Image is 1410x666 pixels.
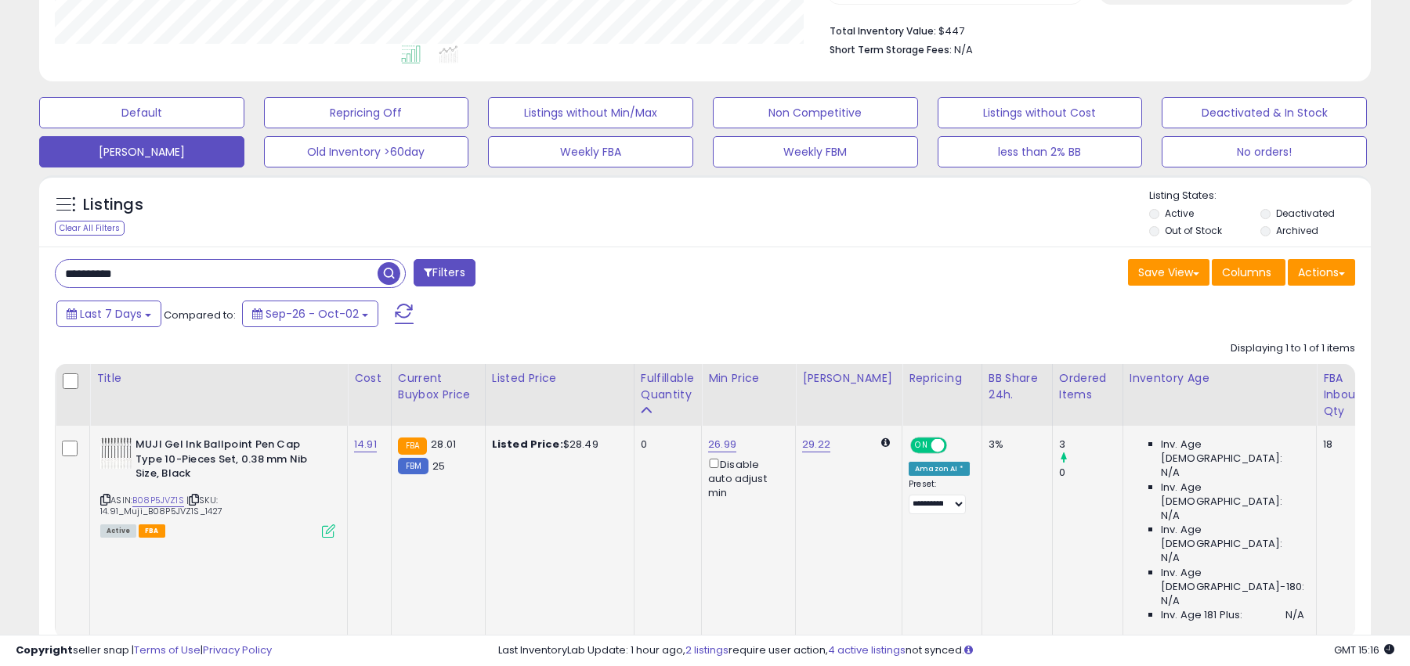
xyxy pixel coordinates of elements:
[1288,259,1355,286] button: Actions
[708,370,789,387] div: Min Price
[1161,523,1304,551] span: Inv. Age [DEMOGRAPHIC_DATA]:
[1161,466,1180,480] span: N/A
[1161,608,1243,622] span: Inv. Age 181 Plus:
[1128,259,1209,286] button: Save View
[1222,265,1271,280] span: Columns
[266,306,359,322] span: Sep-26 - Oct-02
[100,524,136,538] span: All listings currently available for purchase on Amazon
[136,437,326,485] b: MUJI Gel Ink Ballpoint Pen Cap Type 10-Pieces Set, 0.38 mm Nib Size, Black
[398,458,428,474] small: FBM
[1276,224,1318,237] label: Archived
[132,494,184,507] a: B08P5JVZ1S
[100,494,222,517] span: | SKU: 14.91_Muji_B08P5JVZ1S_1427
[1059,370,1116,403] div: Ordered Items
[945,439,970,452] span: OFF
[909,462,970,476] div: Amazon AI *
[492,437,622,452] div: $28.49
[938,136,1143,167] button: less than 2% BB
[938,97,1143,128] button: Listings without Cost
[1212,259,1285,286] button: Columns
[1059,437,1123,452] div: 3
[498,643,1394,658] div: Last InventoryLab Update: 1 hour ago, require user action, not synced.
[432,459,445,473] span: 25
[954,42,973,57] span: N/A
[1161,566,1304,594] span: Inv. Age [DEMOGRAPHIC_DATA]-180:
[1059,466,1123,480] div: 0
[1161,481,1304,509] span: Inv. Age [DEMOGRAPHIC_DATA]:
[830,24,936,38] b: Total Inventory Value:
[100,437,132,469] img: 41SH314WR5S._SL40_.jpg
[80,306,142,322] span: Last 7 Days
[492,437,563,452] b: Listed Price:
[830,20,1343,39] li: $447
[802,437,830,452] a: 29.22
[96,370,341,387] div: Title
[713,136,918,167] button: Weekly FBM
[134,643,201,657] a: Terms of Use
[1161,437,1304,466] span: Inv. Age [DEMOGRAPHIC_DATA]:
[1231,341,1355,356] div: Displaying 1 to 1 of 1 items
[488,97,693,128] button: Listings without Min/Max
[354,437,377,452] a: 14.91
[1323,437,1365,452] div: 18
[1162,97,1367,128] button: Deactivated & In Stock
[398,370,479,403] div: Current Buybox Price
[989,370,1046,403] div: BB Share 24h.
[1323,370,1370,419] div: FBA inbound Qty
[55,221,125,236] div: Clear All Filters
[708,437,736,452] a: 26.99
[16,643,272,658] div: seller snap | |
[398,437,427,455] small: FBA
[203,643,272,657] a: Privacy Policy
[830,43,952,56] b: Short Term Storage Fees:
[264,136,469,167] button: Old Inventory >60day
[56,301,161,327] button: Last 7 Days
[492,370,627,387] div: Listed Price
[1161,594,1180,608] span: N/A
[1130,370,1310,387] div: Inventory Age
[488,136,693,167] button: Weekly FBA
[685,643,728,657] a: 2 listings
[1334,643,1394,657] span: 2025-10-10 15:16 GMT
[802,370,895,387] div: [PERSON_NAME]
[641,437,689,452] div: 0
[1165,224,1222,237] label: Out of Stock
[431,437,456,452] span: 28.01
[139,524,165,538] span: FBA
[16,643,73,657] strong: Copyright
[912,439,931,452] span: ON
[1161,551,1180,565] span: N/A
[1161,509,1180,523] span: N/A
[354,370,385,387] div: Cost
[828,643,906,657] a: 4 active listings
[1276,207,1335,220] label: Deactivated
[909,479,970,514] div: Preset:
[242,301,378,327] button: Sep-26 - Oct-02
[713,97,918,128] button: Non Competitive
[1165,207,1194,220] label: Active
[264,97,469,128] button: Repricing Off
[989,437,1040,452] div: 3%
[1285,608,1304,622] span: N/A
[1149,189,1370,203] p: Listing States:
[39,97,244,128] button: Default
[83,194,143,216] h5: Listings
[100,437,335,536] div: ASIN:
[708,455,783,500] div: Disable auto adjust min
[909,370,975,387] div: Repricing
[39,136,244,167] button: [PERSON_NAME]
[641,370,695,403] div: Fulfillable Quantity
[164,308,236,322] span: Compared to:
[1162,136,1367,167] button: No orders!
[414,259,475,286] button: Filters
